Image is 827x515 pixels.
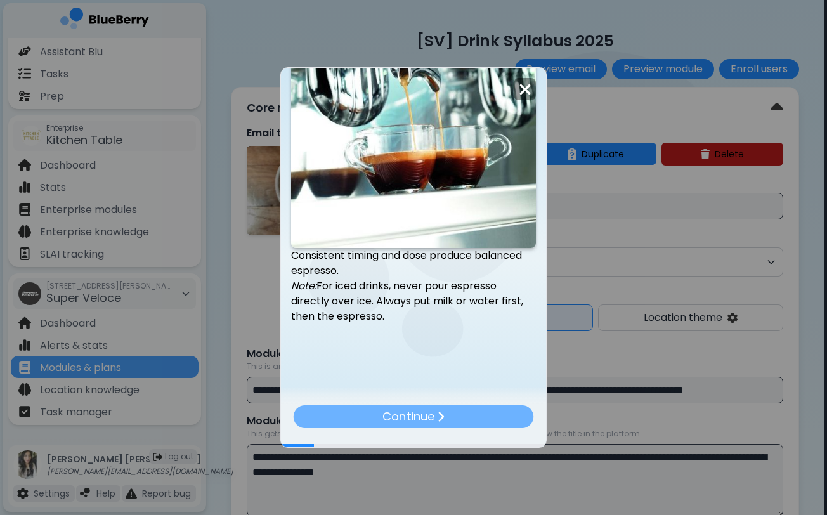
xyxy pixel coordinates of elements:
[291,278,536,324] p: For iced drinks, never pour espresso directly over ice. Always put milk or water first, then the ...
[519,81,531,98] img: close icon
[382,408,434,426] p: Continue
[291,248,536,278] figcaption: Consistent timing and dose produce balanced espresso.
[291,278,316,293] em: Note:
[437,410,445,422] img: file icon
